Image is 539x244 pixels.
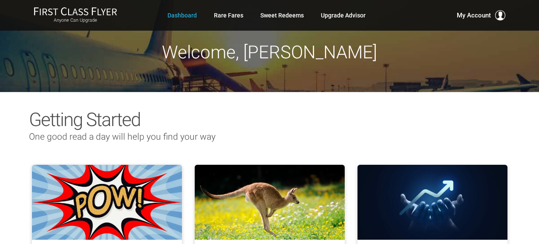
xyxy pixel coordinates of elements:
a: Dashboard [167,8,197,23]
span: One good read a day will help you find your way [29,132,216,142]
small: Anyone Can Upgrade [34,17,117,23]
a: Sweet Redeems [260,8,304,23]
span: Getting Started [29,109,140,131]
a: First Class FlyerAnyone Can Upgrade [34,7,117,24]
a: Upgrade Advisor [321,8,366,23]
a: Rare Fares [214,8,243,23]
span: My Account [457,10,491,20]
button: My Account [457,10,505,20]
img: First Class Flyer [34,7,117,16]
span: Welcome, [PERSON_NAME] [162,42,377,63]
